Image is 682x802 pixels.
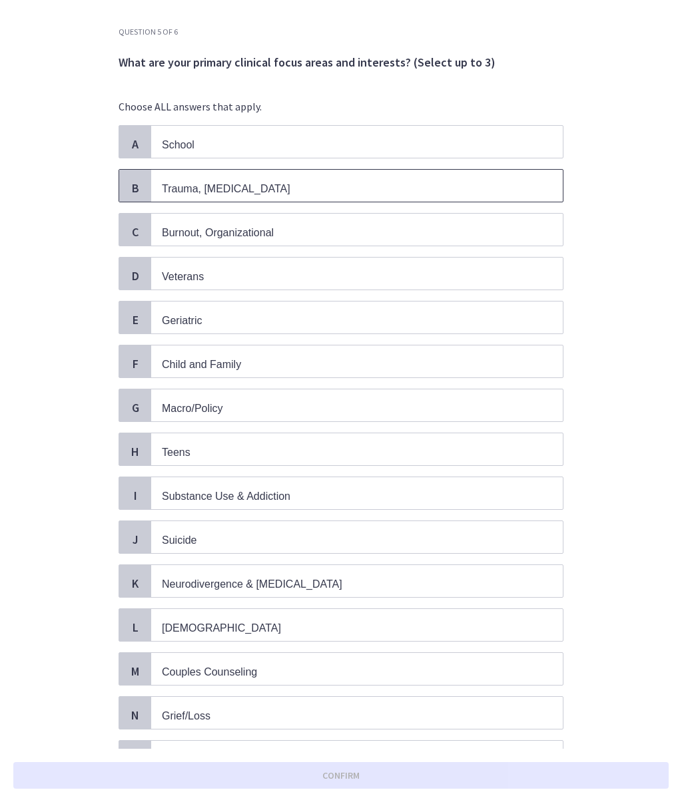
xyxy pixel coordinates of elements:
p: Choose ALL answers that apply. [119,99,563,114]
span: C [127,224,143,240]
span: N [127,707,143,723]
span: Burnout, Organizational [162,227,274,238]
span: Teens [162,447,190,458]
span: B [127,180,143,196]
button: Confirm [13,762,669,789]
span: K [127,576,143,592]
span: I [127,488,143,504]
span: Couples Counseling [162,666,257,678]
h3: What are your primary clinical focus areas and interests? (Select up to 3) [119,55,563,71]
span: [DEMOGRAPHIC_DATA] [162,622,281,634]
span: Trauma, [MEDICAL_DATA] [162,183,290,194]
span: H [127,444,143,460]
h3: Question 5 of 6 [119,27,563,37]
span: School [162,139,194,150]
span: Child and Family [162,359,241,370]
span: J [127,532,143,548]
span: F [127,356,143,372]
span: G [127,400,143,416]
span: Confirm [322,767,360,783]
span: Geriatric [162,315,202,326]
span: Grief/Loss [162,710,210,721]
span: Substance Use & Addiction [162,491,290,502]
span: Macro/Policy [162,403,223,414]
span: M [127,664,143,680]
span: L [127,620,143,636]
span: Neurodivergence & [MEDICAL_DATA] [162,578,342,590]
span: Suicide [162,534,196,546]
span: E [127,312,143,328]
span: Veterans [162,271,204,282]
span: A [127,136,143,152]
span: D [127,268,143,284]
